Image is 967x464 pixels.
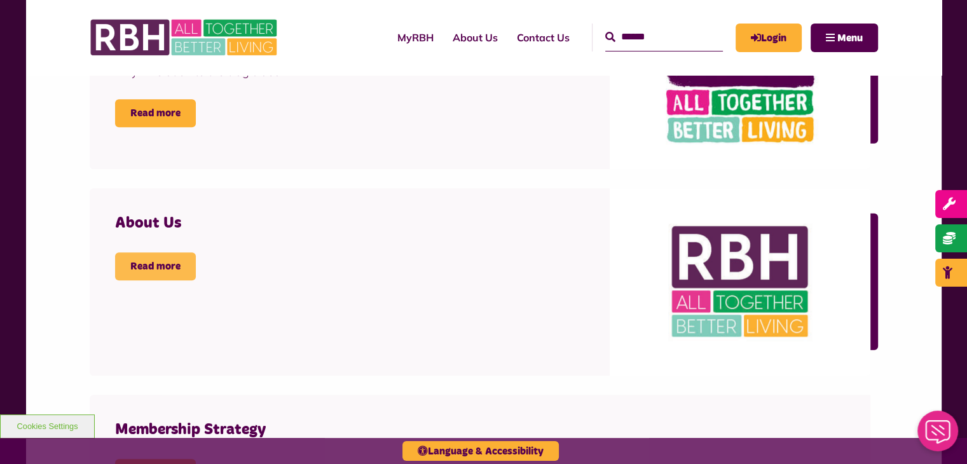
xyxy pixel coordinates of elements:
[610,188,870,376] img: RBH Logo Social Media 480X360 (1)
[910,407,967,464] iframe: Netcall Web Assistant for live chat
[736,24,802,52] a: MyRBH
[605,24,723,51] input: Search
[115,214,508,233] h4: About Us
[443,20,507,55] a: About Us
[115,252,196,280] a: Read more About Us
[507,20,579,55] a: Contact Us
[388,20,443,55] a: MyRBH
[837,33,863,43] span: Menu
[90,13,280,62] img: RBH
[402,441,559,461] button: Language & Accessibility
[811,24,878,52] button: Navigation
[115,99,196,127] a: Read more An update on our “lessons learnt” review
[115,420,769,440] h4: Membership Strategy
